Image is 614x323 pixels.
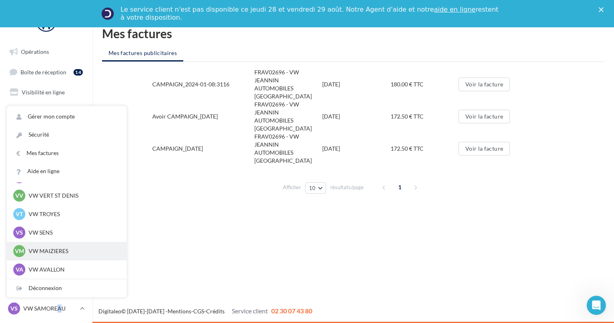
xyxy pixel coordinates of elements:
[22,89,65,96] span: Visibilité en ligne
[7,279,127,297] div: Déconnexion
[98,308,312,315] span: © [DATE]-[DATE] - - -
[434,6,475,13] a: aide en ligne
[206,308,225,315] a: Crédits
[16,210,23,218] span: VT
[6,301,86,316] a: VS VW SAMOREAU
[599,7,607,12] div: Fermer
[15,192,23,200] span: VV
[152,145,254,153] div: CAMPAIGN_[DATE]
[322,80,390,88] div: [DATE]
[232,307,268,315] span: Service client
[5,104,88,121] a: Campagnes
[391,112,458,121] div: 172.50 € TTC
[16,266,23,274] span: VA
[5,124,88,141] a: Contacts
[458,110,510,123] button: Voir la facture
[393,181,406,194] span: 1
[193,308,204,315] a: CGS
[168,308,191,315] a: Mentions
[391,80,458,88] div: 180.00 € TTC
[5,184,88,208] a: PLV et print personnalisable
[7,144,127,162] a: Mes factures
[10,305,18,313] span: VS
[23,305,77,313] p: VW SAMOREAU
[5,84,88,101] a: Visibilité en ligne
[29,266,117,274] p: VW AVALLON
[101,7,114,20] img: Profile image for Service-Client
[7,108,127,126] a: Gérer mon compte
[152,112,254,121] div: Avoir CAMPAIGN_[DATE]
[254,133,322,165] div: FRAV02696 - VW JEANNIN AUTOMOBILES [GEOGRAPHIC_DATA]
[283,184,301,191] span: Afficher
[254,100,322,133] div: FRAV02696 - VW JEANNIN AUTOMOBILES [GEOGRAPHIC_DATA]
[7,162,127,180] a: Aide en ligne
[152,80,254,88] div: CAMPAIGN_2024-01-08:3116
[391,145,458,153] div: 172.50 € TTC
[5,144,88,161] a: Médiathèque
[330,184,364,191] span: résultats/page
[5,211,88,234] a: Campagnes DataOnDemand
[322,145,390,153] div: [DATE]
[271,307,312,315] span: 02 30 07 43 80
[587,296,606,315] iframe: Intercom live chat
[29,192,117,200] p: VW VERT ST DENIS
[29,229,117,237] p: VW SENS
[5,43,88,60] a: Opérations
[20,68,66,75] span: Boîte de réception
[458,78,510,91] button: Voir la facture
[102,27,604,39] h1: Mes factures
[74,69,83,76] div: 14
[254,68,322,100] div: FRAV02696 - VW JEANNIN AUTOMOBILES [GEOGRAPHIC_DATA]
[5,63,88,81] a: Boîte de réception14
[309,185,316,191] span: 10
[98,308,121,315] a: Digitaleo
[29,247,117,255] p: VW MAIZIERES
[458,142,510,155] button: Voir la facture
[29,210,117,218] p: VW TROYES
[322,112,390,121] div: [DATE]
[15,247,24,255] span: VM
[7,126,127,144] a: Sécurité
[121,6,500,22] div: Le service client n'est pas disponible ce jeudi 28 et vendredi 29 août. Notre Agent d'aide et not...
[5,164,88,181] a: Calendrier
[305,182,326,194] button: 10
[16,229,23,237] span: VS
[21,48,49,55] span: Opérations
